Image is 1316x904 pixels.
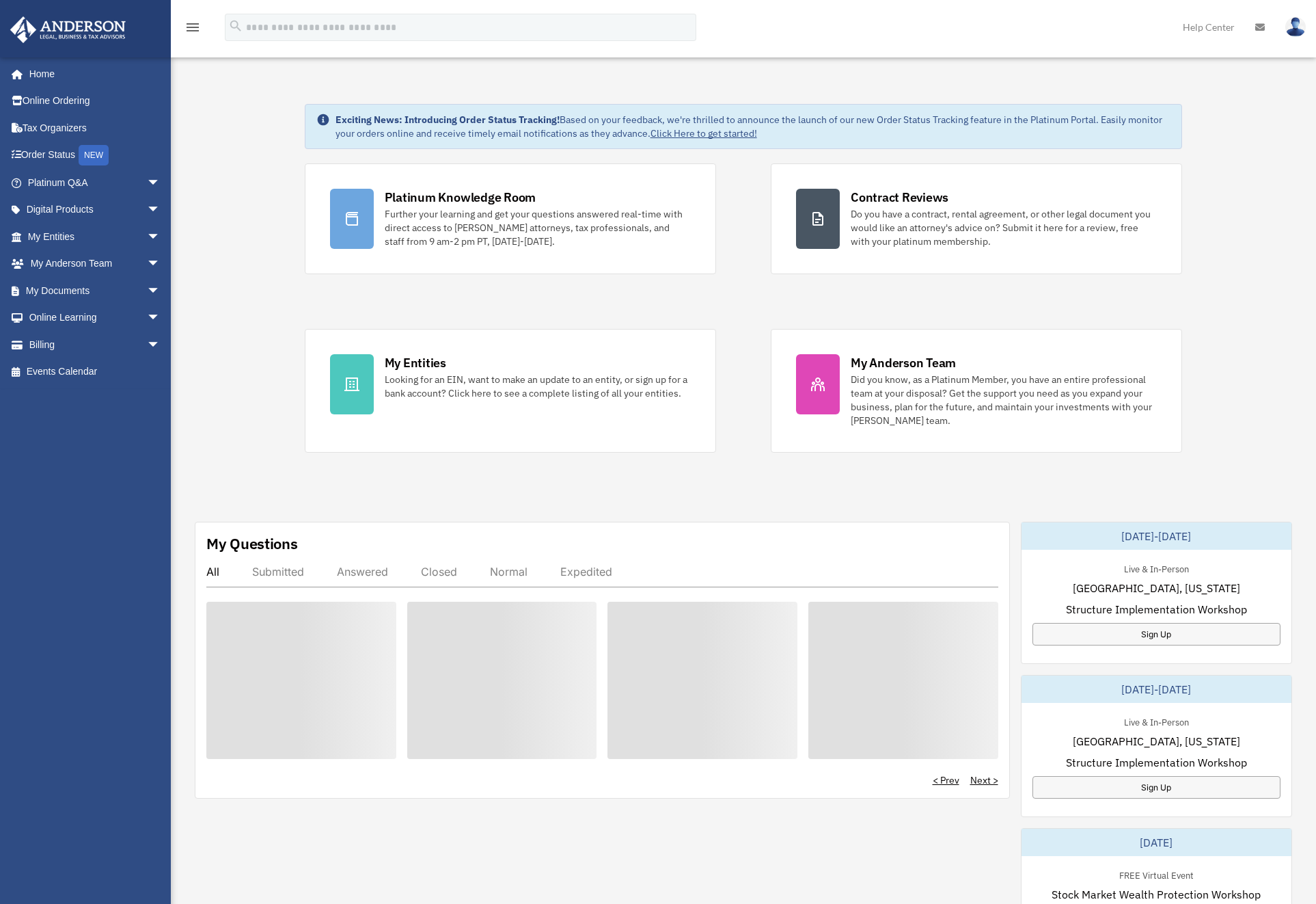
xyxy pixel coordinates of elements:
a: < Prev [933,773,959,787]
div: Did you know, as a Platinum Member, you have an entire professional team at your disposal? Get th... [851,373,1157,427]
a: Next > [970,773,998,787]
a: Platinum Q&Aarrow_drop_down [10,169,181,196]
span: Stock Market Wealth Protection Workshop [1052,886,1261,903]
div: Expedited [560,565,612,579]
a: My Entities Looking for an EIN, want to make an update to an entity, or sign up for a bank accoun... [305,329,716,453]
i: search [228,18,243,34]
span: [GEOGRAPHIC_DATA], [US_STATE] [1073,733,1240,749]
div: Platinum Knowledge Room [385,189,536,206]
span: arrow_drop_down [147,304,174,332]
a: Home [10,60,174,88]
a: Online Learningarrow_drop_down [10,304,181,332]
span: arrow_drop_down [147,277,174,305]
span: Structure Implementation Workshop [1066,754,1247,771]
a: Online Ordering [10,88,181,115]
div: [DATE] [1022,829,1292,856]
a: Sign Up [1032,623,1281,646]
div: NEW [79,145,109,165]
div: My Questions [206,533,298,554]
span: Structure Implementation Workshop [1066,601,1247,617]
i: menu [184,19,201,36]
strong: Exciting News: Introducing Order Status Tracking! [335,114,560,126]
a: Click Here to get started! [650,127,757,139]
div: Submitted [252,565,304,579]
a: Billingarrow_drop_down [10,331,181,358]
a: Events Calendar [10,358,181,386]
a: My Anderson Teamarrow_drop_down [10,250,181,278]
div: My Entities [385,354,446,371]
span: [GEOGRAPHIC_DATA], [US_STATE] [1073,580,1240,596]
span: arrow_drop_down [147,169,174,197]
a: My Entitiesarrow_drop_down [10,223,181,250]
div: Closed [421,565,457,579]
div: Live & In-Person [1113,714,1200,728]
div: Answered [337,565,388,579]
span: arrow_drop_down [147,196,174,224]
div: Normal [490,565,527,579]
a: Platinum Knowledge Room Further your learning and get your questions answered real-time with dire... [305,163,716,274]
a: Tax Organizers [10,114,181,142]
div: All [206,565,219,579]
img: Anderson Advisors Platinum Portal [6,16,130,43]
div: Contract Reviews [851,189,948,206]
a: Contract Reviews Do you have a contract, rental agreement, or other legal document you would like... [771,163,1182,274]
div: Live & In-Person [1113,561,1200,575]
div: [DATE]-[DATE] [1022,522,1292,550]
div: FREE Virtual Event [1108,867,1205,881]
span: arrow_drop_down [147,250,174,278]
a: My Documentsarrow_drop_down [10,277,181,304]
a: Digital Productsarrow_drop_down [10,196,181,224]
div: My Anderson Team [851,354,956,371]
a: menu [184,24,201,36]
div: Do you have a contract, rental agreement, or other legal document you would like an attorney's ad... [851,207,1157,248]
span: arrow_drop_down [147,223,174,251]
div: Looking for an EIN, want to make an update to an entity, or sign up for a bank account? Click her... [385,373,691,400]
img: User Pic [1285,17,1306,37]
a: My Anderson Team Did you know, as a Platinum Member, you have an entire professional team at your... [771,329,1182,453]
div: [DATE]-[DATE] [1022,676,1292,703]
div: Based on your feedback, we're thrilled to announce the launch of our new Order Status Tracking fe... [335,113,1171,140]
div: Further your learning and get your questions answered real-time with direct access to [PERSON_NAM... [385,207,691,248]
a: Sign Up [1032,776,1281,799]
span: arrow_drop_down [147,331,174,359]
a: Order StatusNEW [10,142,181,170]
